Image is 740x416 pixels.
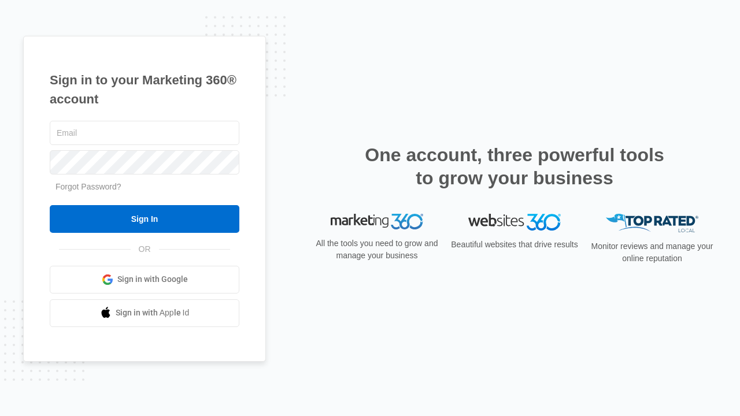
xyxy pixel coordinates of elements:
[50,70,239,109] h1: Sign in to your Marketing 360® account
[361,143,668,190] h2: One account, three powerful tools to grow your business
[468,214,561,231] img: Websites 360
[50,121,239,145] input: Email
[587,240,717,265] p: Monitor reviews and manage your online reputation
[331,214,423,230] img: Marketing 360
[50,205,239,233] input: Sign In
[312,237,442,262] p: All the tools you need to grow and manage your business
[131,243,159,255] span: OR
[117,273,188,285] span: Sign in with Google
[606,214,698,233] img: Top Rated Local
[116,307,190,319] span: Sign in with Apple Id
[50,299,239,327] a: Sign in with Apple Id
[55,182,121,191] a: Forgot Password?
[50,266,239,294] a: Sign in with Google
[450,239,579,251] p: Beautiful websites that drive results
